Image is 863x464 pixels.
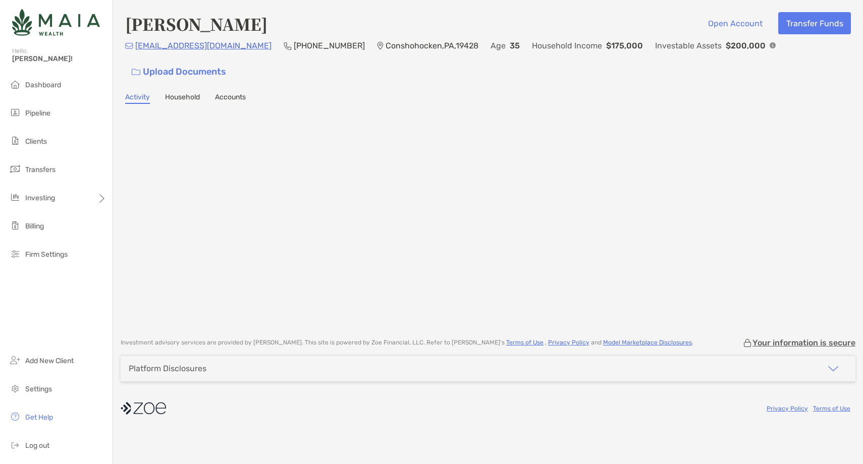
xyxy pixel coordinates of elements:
[9,163,21,175] img: transfers icon
[9,219,21,231] img: billing icon
[9,411,21,423] img: get-help icon
[25,81,61,89] span: Dashboard
[25,137,47,146] span: Clients
[548,339,589,346] a: Privacy Policy
[132,69,140,76] img: button icon
[506,339,544,346] a: Terms of Use
[9,78,21,90] img: dashboard icon
[25,222,44,230] span: Billing
[25,413,53,422] span: Get Help
[603,339,692,346] a: Model Marketplace Disclosures
[135,39,272,52] p: [EMAIL_ADDRESS][DOMAIN_NAME]
[165,93,200,104] a: Household
[386,39,478,52] p: Conshohocken , PA , 19428
[9,191,21,203] img: investing icon
[25,109,50,118] span: Pipeline
[655,39,722,52] p: Investable Assets
[9,248,21,260] img: firm-settings icon
[813,405,850,412] a: Terms of Use
[700,12,770,34] button: Open Account
[827,363,839,375] img: icon arrow
[25,385,52,393] span: Settings
[491,39,506,52] p: Age
[767,405,808,412] a: Privacy Policy
[377,42,384,50] img: Location Icon
[129,364,206,373] div: Platform Disclosures
[284,42,292,50] img: Phone Icon
[125,12,267,35] h4: [PERSON_NAME]
[12,54,106,63] span: [PERSON_NAME]!
[778,12,851,34] button: Transfer Funds
[25,194,55,202] span: Investing
[25,441,49,450] span: Log out
[25,357,74,365] span: Add New Client
[125,93,150,104] a: Activity
[294,39,365,52] p: [PHONE_NUMBER]
[25,250,68,259] span: Firm Settings
[510,39,520,52] p: 35
[9,354,21,366] img: add_new_client icon
[532,39,602,52] p: Household Income
[9,106,21,119] img: pipeline icon
[125,43,133,49] img: Email Icon
[121,397,166,420] img: company logo
[9,382,21,394] img: settings icon
[125,61,233,83] a: Upload Documents
[752,338,855,347] p: Your information is secure
[25,165,56,174] span: Transfers
[215,93,246,104] a: Accounts
[726,39,766,52] p: $200,000
[9,135,21,147] img: clients icon
[9,439,21,451] img: logout icon
[121,339,693,346] p: Investment advisory services are provided by [PERSON_NAME] . This site is powered by Zoe Financia...
[770,42,776,48] img: Info Icon
[12,4,100,40] img: Zoe Logo
[606,39,643,52] p: $175,000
